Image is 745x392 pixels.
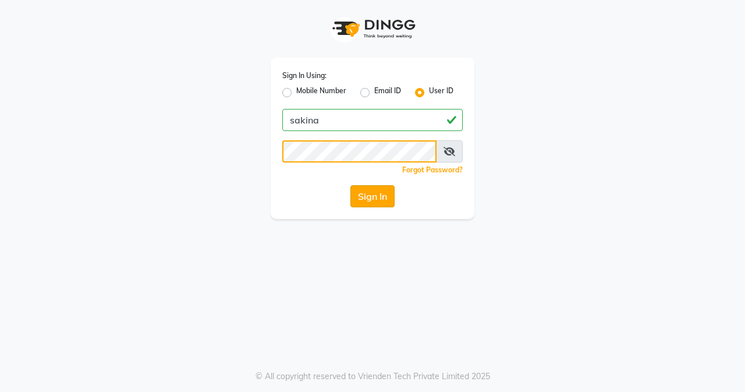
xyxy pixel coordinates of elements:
a: Forgot Password? [402,165,463,174]
button: Sign In [350,185,395,207]
label: Sign In Using: [282,70,327,81]
input: Username [282,140,437,163]
label: Email ID [374,86,401,100]
label: Mobile Number [296,86,346,100]
label: User ID [429,86,453,100]
input: Username [282,109,463,131]
img: logo1.svg [326,12,419,46]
